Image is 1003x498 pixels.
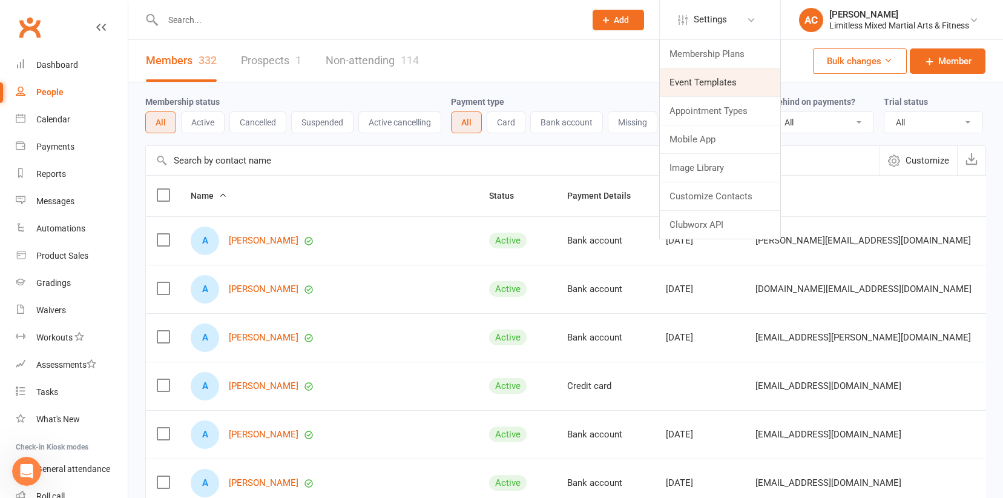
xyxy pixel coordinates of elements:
[666,284,734,294] div: [DATE]
[16,133,128,161] a: Payments
[36,196,74,206] div: Messages
[191,420,219,449] div: Aiden
[36,251,88,261] div: Product Sales
[326,40,419,82] a: Non-attending114
[884,97,928,107] label: Trial status
[36,305,66,315] div: Waivers
[208,392,227,411] button: Send a message…
[191,372,219,400] div: Aiden
[16,51,128,79] a: Dashboard
[19,122,163,134] div: Is that what you were looking for?
[59,12,137,21] h1: [PERSON_NAME]
[16,324,128,351] a: Workouts
[10,150,232,198] div: Andrew says…
[241,40,301,82] a: Prospects1
[19,271,223,307] div: If your gym has Two-Factor Authentication enabled for [PERSON_NAME]'s account, he'll need to:
[16,351,128,379] a: Assessments
[660,154,780,182] a: Image Library
[755,374,901,397] span: [EMAIL_ADDRESS][DOMAIN_NAME]
[8,5,31,28] button: go back
[799,8,823,32] div: AC
[36,464,110,474] div: General attendance
[16,456,128,483] a: General attendance kiosk mode
[16,406,128,433] a: What's New
[53,158,223,181] div: how does he re-authenticate his accounts?
[16,188,128,215] a: Messages
[567,191,644,201] span: Payment Details
[660,97,780,125] a: Appointment Types
[291,111,354,133] button: Suspended
[38,397,48,407] button: Gif picker
[10,115,232,151] div: Toby says…
[530,111,603,133] button: Bank account
[489,191,527,201] span: Status
[36,60,78,70] div: Dashboard
[28,313,223,324] li: Enter his username and password
[191,191,227,201] span: Name
[211,5,234,28] button: Home
[829,9,969,20] div: [PERSON_NAME]
[489,188,527,203] button: Status
[181,111,225,133] button: Active
[567,430,644,440] div: Bank account
[660,40,780,68] a: Membership Plans
[191,275,219,304] div: Adrian
[489,233,527,248] div: Active
[229,333,298,343] a: [PERSON_NAME]
[229,478,298,488] a: [PERSON_NAME]
[10,371,232,392] textarea: Message…
[16,379,128,406] a: Tasks
[28,327,223,361] li: Use his authenticator app (like Google Authenticator or Authy) to get a time-sensitive code
[16,270,128,297] a: Gradings
[19,397,28,407] button: Emoji picker
[10,198,232,491] div: Toby says…
[36,115,70,124] div: Calendar
[36,142,74,151] div: Payments
[755,423,901,446] span: [EMAIL_ADDRESS][DOMAIN_NAME]
[666,478,734,488] div: [DATE]
[191,227,219,255] div: Adrian
[36,224,85,233] div: Automations
[567,284,644,294] div: Bank account
[146,40,217,82] a: Members332
[19,46,223,93] div: The daily logout issue is likely occurring because the system is managing multiple family member ...
[489,281,527,297] div: Active
[191,324,219,352] div: Aidan
[755,229,971,252] span: [PERSON_NAME][EMAIL_ADDRESS][DOMAIN_NAME]
[191,469,219,497] div: Alex
[614,15,629,25] span: Add
[451,111,482,133] button: All
[567,478,644,488] div: Bank account
[567,381,644,391] div: Credit card
[229,381,298,391] a: [PERSON_NAME]
[358,111,441,133] button: Active cancelling
[159,12,577,28] input: Search...
[199,54,217,67] div: 332
[772,97,855,107] label: Behind on payments?
[16,242,128,270] a: Product Sales
[567,188,644,203] button: Payment Details
[229,236,298,246] a: [PERSON_NAME]
[567,333,644,343] div: Bank account
[666,236,734,246] div: [DATE]
[660,182,780,210] a: Customize Contacts
[19,104,152,111] div: [PERSON_NAME] • AI Agent • [DATE]
[36,414,80,424] div: What's New
[229,430,298,440] a: [PERSON_NAME]
[36,278,71,288] div: Gradings
[36,87,64,97] div: People
[35,7,54,26] img: Profile image for Toby
[16,297,128,324] a: Waivers
[15,12,45,42] a: Clubworx
[58,397,67,407] button: Upload attachment
[10,115,173,141] div: Is that what you were looking for?
[36,169,66,179] div: Reports
[16,79,128,106] a: People
[755,471,901,494] span: [EMAIL_ADDRESS][DOMAIN_NAME]
[28,364,223,376] li: Enter that code to complete the login
[880,146,957,175] button: Customize
[755,277,972,300] span: [DOMAIN_NAME][EMAIL_ADDRESS][DOMAIN_NAME]
[489,330,527,345] div: Active
[666,430,734,440] div: [DATE]
[489,475,527,491] div: Active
